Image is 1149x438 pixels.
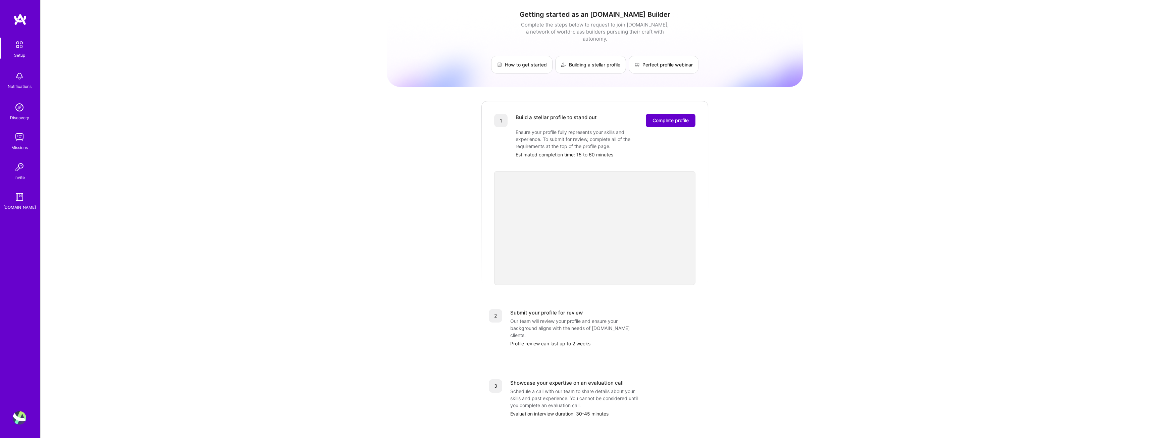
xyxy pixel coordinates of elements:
div: 3 [489,379,502,393]
span: Complete profile [652,117,689,124]
div: Ensure your profile fully represents your skills and experience. To submit for review, complete a... [516,129,650,150]
div: Evaluation interview duration: 30-45 minutes [510,410,701,417]
div: Schedule a call with our team to share details about your skills and past experience. You cannot ... [510,388,644,409]
a: Building a stellar profile [555,56,626,74]
div: Invite [14,174,25,181]
div: Showcase your expertise on an evaluation call [510,379,624,386]
img: User Avatar [13,411,26,425]
img: teamwork [13,131,26,144]
div: 2 [489,309,502,323]
img: How to get started [497,62,502,67]
img: bell [13,69,26,83]
a: Perfect profile webinar [629,56,698,74]
img: guide book [13,190,26,204]
div: Submit your profile for review [510,309,583,316]
div: Setup [14,52,25,59]
div: Discovery [10,114,29,121]
div: Estimated completion time: 15 to 60 minutes [516,151,695,158]
img: Invite [13,160,26,174]
div: Our team will review your profile and ensure your background aligns with the needs of [DOMAIN_NAM... [510,318,644,339]
img: Building a stellar profile [561,62,566,67]
div: 1 [494,114,508,127]
div: Profile review can last up to 2 weeks [510,340,701,347]
img: logo [13,13,27,26]
div: Complete the steps below to request to join [DOMAIN_NAME], a network of world-class builders purs... [519,21,670,42]
div: [DOMAIN_NAME] [3,204,36,211]
div: Build a stellar profile to stand out [516,114,597,127]
img: setup [12,38,27,52]
iframe: video [494,171,695,285]
h1: Getting started as an [DOMAIN_NAME] Builder [387,10,803,18]
a: How to get started [491,56,553,74]
a: User Avatar [11,411,28,425]
div: Notifications [8,83,32,90]
img: Perfect profile webinar [634,62,640,67]
button: Complete profile [646,114,695,127]
div: Missions [11,144,28,151]
img: discovery [13,101,26,114]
